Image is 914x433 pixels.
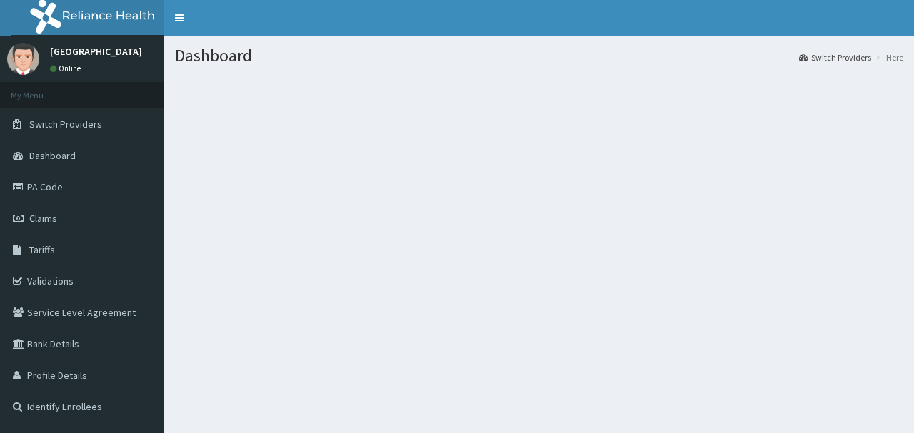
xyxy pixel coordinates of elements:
[29,118,102,131] span: Switch Providers
[873,51,903,63] li: Here
[799,51,871,63] a: Switch Providers
[50,63,84,73] a: Online
[29,212,57,225] span: Claims
[50,46,142,56] p: [GEOGRAPHIC_DATA]
[175,46,903,65] h1: Dashboard
[29,243,55,256] span: Tariffs
[29,149,76,162] span: Dashboard
[7,43,39,75] img: User Image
